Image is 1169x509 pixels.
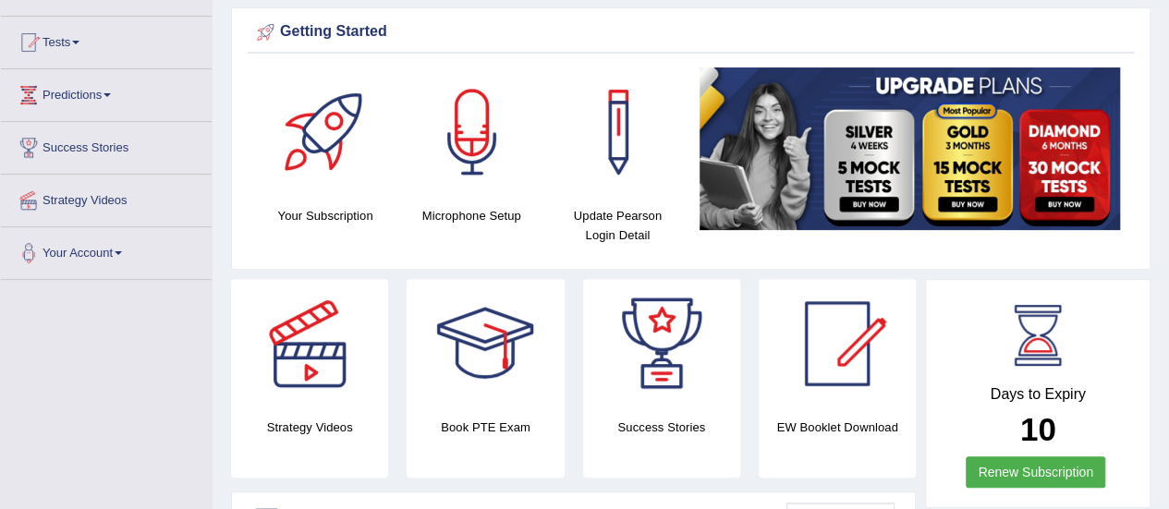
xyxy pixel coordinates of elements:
a: Success Stories [1,122,212,168]
a: Your Account [1,227,212,273]
b: 10 [1020,411,1056,447]
a: Tests [1,17,212,63]
h4: Strategy Videos [231,418,388,437]
h4: Update Pearson Login Detail [554,206,681,245]
a: Strategy Videos [1,175,212,221]
h4: Your Subscription [262,206,389,225]
h4: Book PTE Exam [407,418,564,437]
h4: Days to Expiry [946,386,1129,403]
a: Renew Subscription [966,456,1105,488]
h4: Success Stories [583,418,740,437]
img: small5.jpg [700,67,1120,230]
h4: EW Booklet Download [759,418,916,437]
div: Getting Started [252,18,1129,46]
h4: Microphone Setup [408,206,535,225]
a: Predictions [1,69,212,115]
